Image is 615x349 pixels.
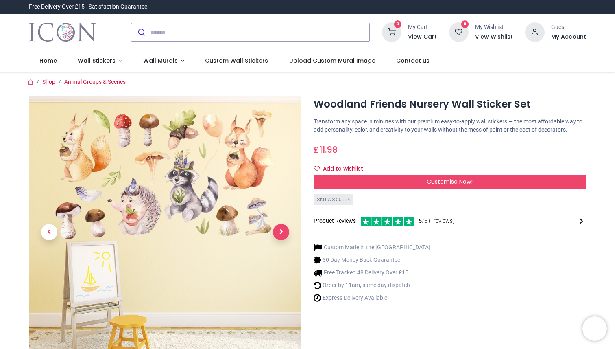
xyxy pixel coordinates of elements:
span: Wall Stickers [78,57,116,65]
iframe: Customer reviews powered by Trustpilot [415,3,586,11]
a: 0 [449,29,469,35]
a: Animal Groups & Scenes [64,79,126,85]
div: SKU: WS-50664 [314,194,353,206]
li: Free Tracked 48 Delivery Over £15 [314,268,430,277]
a: 0 [382,29,401,35]
button: Submit [131,23,150,41]
span: Customise Now! [427,178,473,186]
li: Express Delivery Available [314,294,430,302]
button: Add to wishlistAdd to wishlist [314,162,370,176]
a: View Cart [408,33,437,41]
div: Guest [551,23,586,31]
span: £ [314,144,338,156]
a: My Account [551,33,586,41]
sup: 0 [394,20,402,28]
span: Wall Murals [143,57,178,65]
a: Previous [29,137,70,328]
span: 11.98 [319,144,338,156]
a: Shop [42,79,55,85]
div: My Cart [408,23,437,31]
span: 5 [419,217,422,224]
a: View Wishlist [475,33,513,41]
sup: 0 [461,20,469,28]
li: 30 Day Money Back Guarantee [314,256,430,264]
span: Next [273,224,289,240]
li: Order by 11am, same day dispatch [314,281,430,290]
li: Custom Made in the [GEOGRAPHIC_DATA] [314,243,430,252]
iframe: Brevo live chat [582,316,607,341]
span: Upload Custom Mural Image [289,57,375,65]
a: Wall Murals [133,50,195,72]
div: Free Delivery Over £15 - Satisfaction Guarantee [29,3,147,11]
p: Transform any space in minutes with our premium easy-to-apply wall stickers — the most affordable... [314,118,586,134]
div: My Wishlist [475,23,513,31]
img: Icon Wall Stickers [29,21,96,44]
span: Contact us [396,57,430,65]
i: Add to wishlist [314,166,320,171]
a: Logo of Icon Wall Stickers [29,21,96,44]
div: Product Reviews [314,215,586,226]
h1: Woodland Friends Nursery Wall Sticker Set [314,97,586,111]
a: Wall Stickers [67,50,133,72]
span: /5 ( 1 reviews) [419,217,455,225]
span: Home [39,57,57,65]
a: Next [261,137,301,328]
span: Previous [41,224,57,240]
span: Custom Wall Stickers [205,57,268,65]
